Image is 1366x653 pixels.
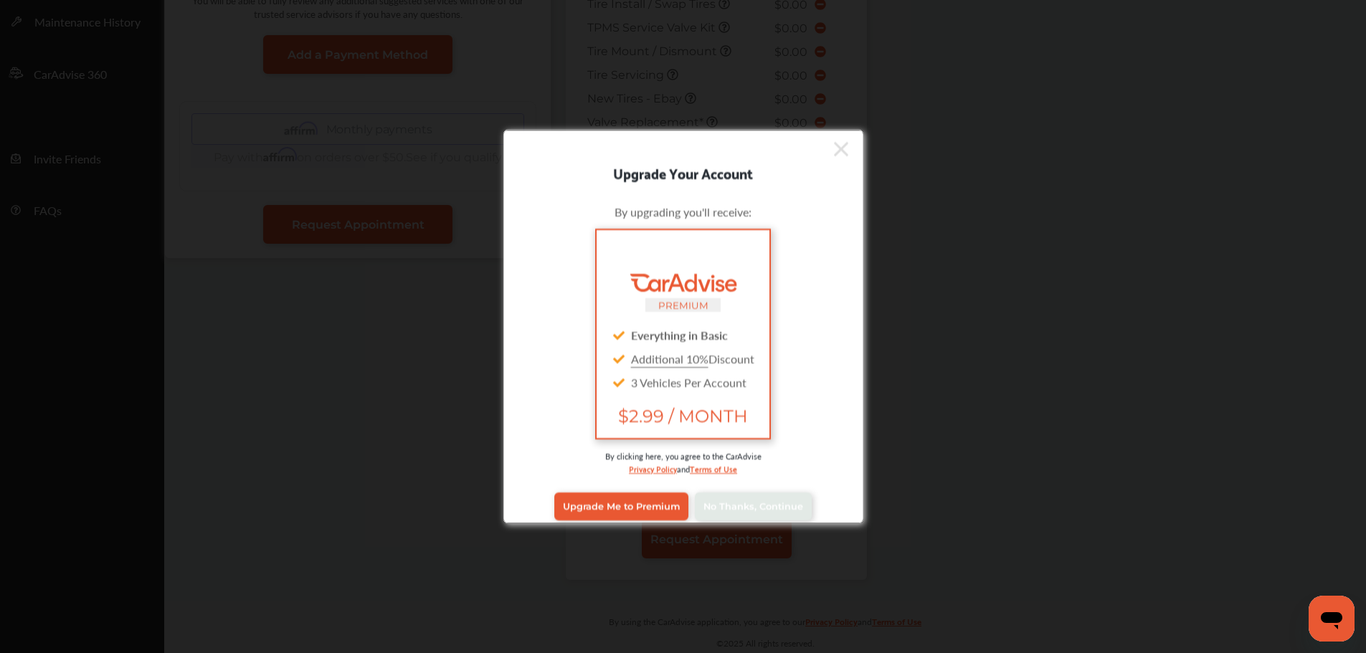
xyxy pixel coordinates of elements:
[690,461,737,475] a: Terms of Use
[563,501,680,512] span: Upgrade Me to Premium
[1309,596,1355,642] iframe: Button to launch messaging window
[504,161,863,183] div: Upgrade Your Account
[608,370,757,394] div: 3 Vehicles Per Account
[554,492,688,520] a: Upgrade Me to Premium
[703,501,803,512] span: No Thanks, Continue
[631,350,708,366] u: Additional 10%
[631,326,728,343] strong: Everything in Basic
[526,203,841,219] div: By upgrading you'll receive:
[695,492,812,520] a: No Thanks, Continue
[629,461,677,475] a: Privacy Policy
[526,449,841,489] div: By clicking here, you agree to the CarAdvise and
[658,299,708,310] small: PREMIUM
[608,405,757,426] span: $2.99 / MONTH
[631,350,754,366] span: Discount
